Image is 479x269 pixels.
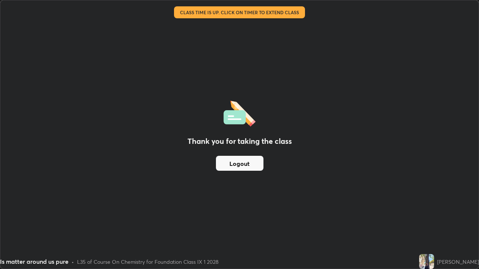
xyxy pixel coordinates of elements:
div: [PERSON_NAME] [437,258,479,266]
img: 12d20501be434fab97a938420e4acf76.jpg [419,254,434,269]
h2: Thank you for taking the class [187,136,292,147]
div: L35 of Course On Chemistry for Foundation Class IX 1 2028 [77,258,219,266]
div: • [71,258,74,266]
button: Logout [216,156,263,171]
img: offlineFeedback.1438e8b3.svg [223,98,256,127]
